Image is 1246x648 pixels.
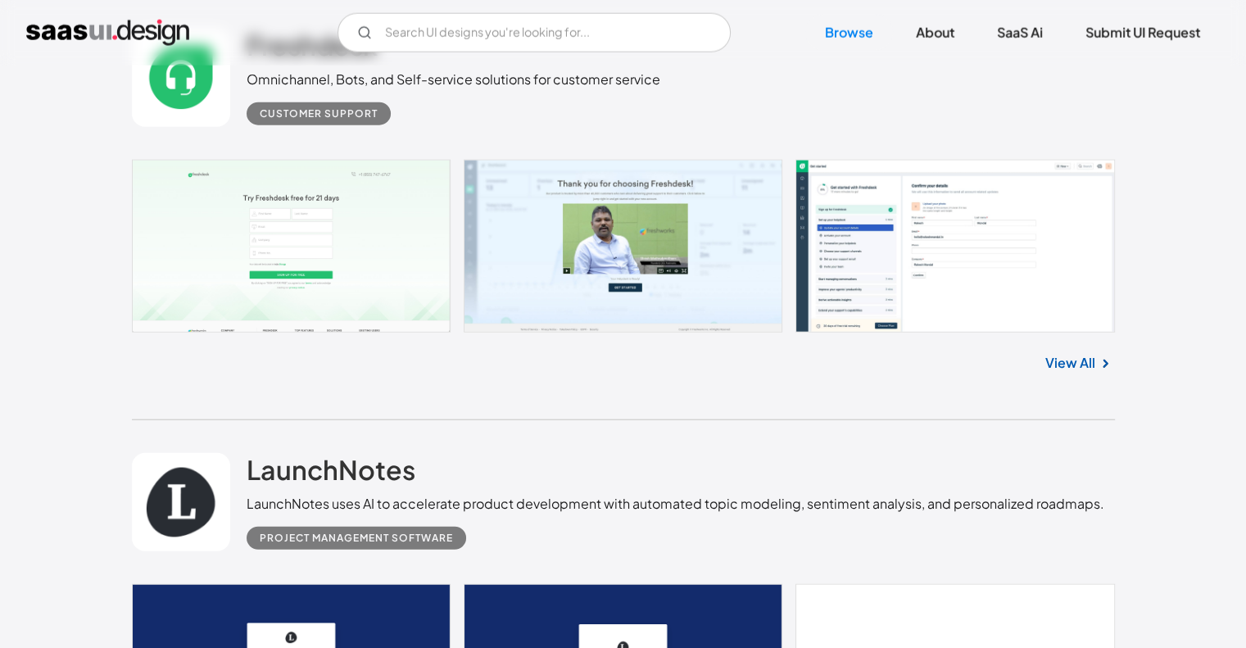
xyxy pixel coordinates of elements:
[247,70,660,89] div: Omnichannel, Bots, and Self-service solutions for customer service
[896,15,974,51] a: About
[247,453,415,494] a: LaunchNotes
[977,15,1062,51] a: SaaS Ai
[247,494,1104,514] div: LaunchNotes uses AI to accelerate product development with automated topic modeling, sentiment an...
[1045,353,1095,373] a: View All
[26,20,189,46] a: home
[338,13,731,52] form: Email Form
[260,528,453,548] div: Project Management Software
[1066,15,1220,51] a: Submit UI Request
[247,453,415,486] h2: LaunchNotes
[805,15,893,51] a: Browse
[260,104,378,124] div: Customer Support
[338,13,731,52] input: Search UI designs you're looking for...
